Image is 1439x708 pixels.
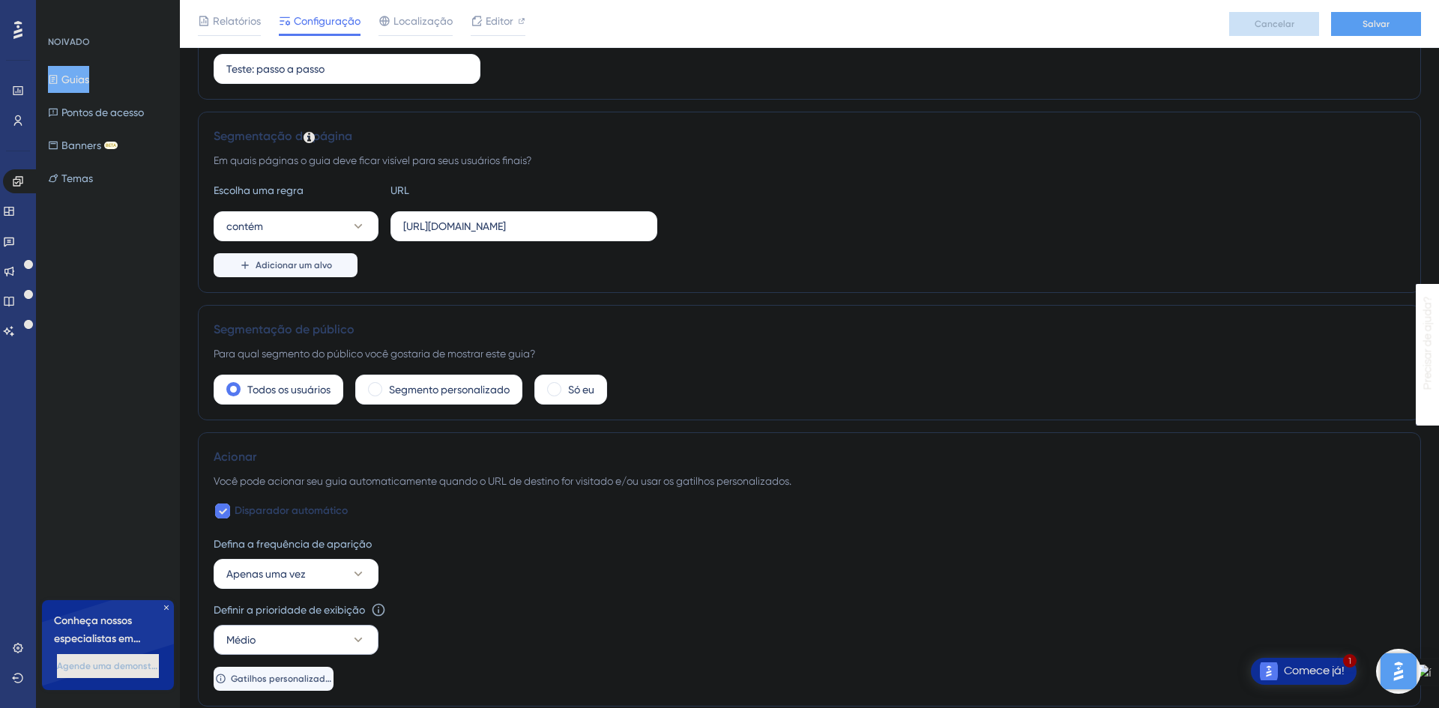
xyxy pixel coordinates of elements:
[214,322,355,336] font: Segmentação de público
[294,15,360,27] font: Configuração
[389,384,510,396] font: Segmento personalizado
[214,211,378,241] button: contém
[235,504,348,517] font: Disparador automático
[1255,19,1294,29] font: Cancelar
[214,154,531,166] font: Em quais páginas o guia deve ficar visível para seus usuários finais?
[57,654,159,678] button: Agende uma demonstração
[256,260,332,270] font: Adicionar um alvo
[35,7,129,18] font: Precisar de ajuda?
[214,129,352,143] font: Segmentação de página
[1284,665,1345,677] font: Comece já!
[214,667,334,691] button: Gatilhos personalizados
[226,568,306,580] font: Apenas uma vez
[61,172,93,184] font: Temas
[214,559,378,589] button: Apenas uma vez
[214,450,256,464] font: Acionar
[57,661,177,671] font: Agende uma demonstração
[213,15,261,27] font: Relatórios
[226,220,263,232] font: contém
[48,165,93,192] button: Temas
[1229,12,1319,36] button: Cancelar
[214,625,378,655] button: Médio
[214,604,365,616] font: Definir a prioridade de exibição
[226,61,468,77] input: Digite a descrição do seu guia aqui
[1376,649,1421,694] iframe: Iniciador do Assistente de IA do UserGuiding
[61,139,101,151] font: Banners
[106,142,116,148] font: BETA
[61,73,89,85] font: Guias
[1251,658,1357,685] div: Abra a lista de verificação Comece!, módulos restantes: 1
[1348,657,1352,665] font: 1
[48,132,118,159] button: BannersBETA
[61,106,144,118] font: Pontos de acesso
[226,634,256,646] font: Médio
[214,348,535,360] font: Para qual segmento do público você gostaria de mostrar este guia?
[1331,12,1421,36] button: Salvar
[48,99,144,126] button: Pontos de acesso
[486,15,513,27] font: Editor
[48,66,89,93] button: Guias
[214,475,791,487] font: Você pode acionar seu guia automaticamente quando o URL de destino for visitado e/ou usar os gati...
[231,674,335,684] font: Gatilhos personalizados
[48,37,90,47] font: NOIVADO
[403,218,645,235] input: seusite.com/caminho
[1363,19,1390,29] font: Salvar
[568,384,594,396] font: Só eu
[54,614,141,663] font: Conheça nossos especialistas em integração 🎧
[1260,662,1278,680] img: imagem-do-lançador-texto-alternativo
[390,184,409,196] font: URL
[214,253,358,277] button: Adicionar um alvo
[214,184,304,196] font: Escolha uma regra
[214,538,372,550] font: Defina a frequência de aparição
[247,384,331,396] font: Todos os usuários
[393,15,453,27] font: Localização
